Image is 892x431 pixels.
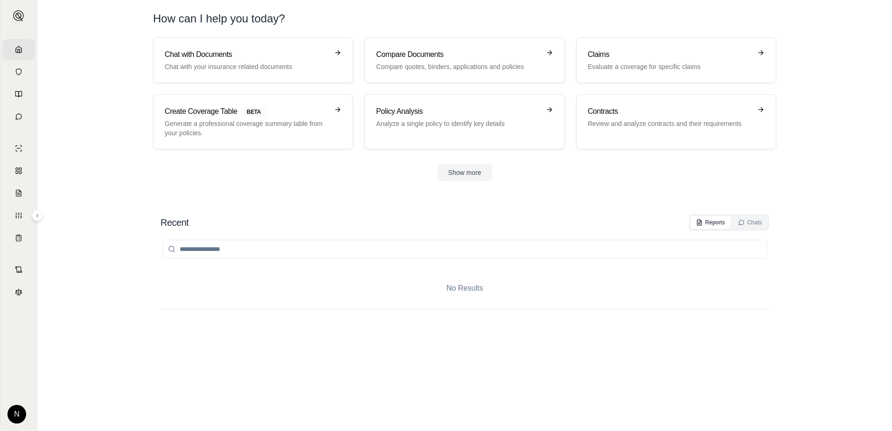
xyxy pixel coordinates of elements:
[160,268,769,309] div: No Results
[576,37,776,83] a: ClaimsEvaluate a coverage for specific claims
[160,216,188,229] h2: Recent
[153,37,353,83] a: Chat with DocumentsChat with your insurance related documents
[2,282,35,302] a: Legal Search Engine
[165,119,328,138] p: Generate a professional coverage summary table from your policies.
[588,49,752,60] h3: Claims
[376,106,540,117] h3: Policy Analysis
[2,84,35,104] a: Prompt Library
[2,259,35,280] a: Contract Analysis
[738,219,762,226] div: Chats
[376,49,540,60] h3: Compare Documents
[588,62,752,71] p: Evaluate a coverage for specific claims
[2,183,35,203] a: Claim Coverage
[2,39,35,60] a: Home
[576,94,776,149] a: ContractsReview and analyze contracts and their requirements
[7,405,26,424] div: N
[2,138,35,159] a: Single Policy
[732,216,767,229] button: Chats
[165,106,328,117] h3: Create Coverage Table
[2,106,35,127] a: Chat
[364,94,564,149] a: Policy AnalysisAnalyze a single policy to identify key details
[165,49,328,60] h3: Chat with Documents
[690,216,731,229] button: Reports
[376,119,540,128] p: Analyze a single policy to identify key details
[13,10,24,21] img: Expand sidebar
[165,62,328,71] p: Chat with your insurance related documents
[437,164,493,181] button: Show more
[241,107,266,117] span: BETA
[376,62,540,71] p: Compare quotes, binders, applications and policies
[588,119,752,128] p: Review and analyze contracts and their requirements
[2,228,35,248] a: Coverage Table
[2,205,35,226] a: Custom Report
[9,7,28,25] button: Expand sidebar
[2,62,35,82] a: Documents Vault
[696,219,725,226] div: Reports
[2,160,35,181] a: Policy Comparisons
[153,94,353,149] a: Create Coverage TableBETAGenerate a professional coverage summary table from your policies.
[32,210,43,221] button: Expand sidebar
[153,11,285,26] h1: How can I help you today?
[364,37,564,83] a: Compare DocumentsCompare quotes, binders, applications and policies
[588,106,752,117] h3: Contracts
